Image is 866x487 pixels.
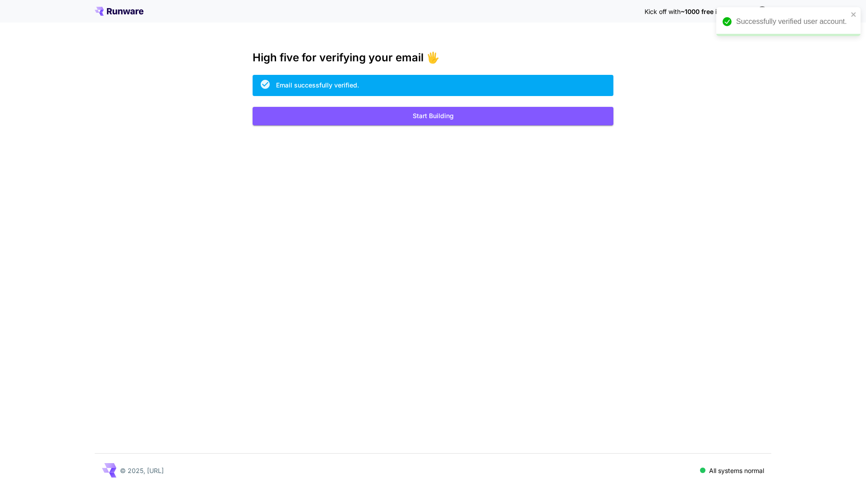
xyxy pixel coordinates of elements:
button: In order to qualify for free credit, you need to sign up with a business email address and click ... [753,2,771,20]
span: Kick off with [645,8,681,15]
span: ~1000 free images! 🎈 [681,8,750,15]
p: © 2025, [URL] [120,466,164,475]
p: All systems normal [709,466,764,475]
button: Start Building [253,107,613,125]
h3: High five for verifying your email 🖐️ [253,51,613,64]
div: Email successfully verified. [276,80,359,90]
div: Successfully verified user account. [736,16,848,27]
button: close [851,11,857,18]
